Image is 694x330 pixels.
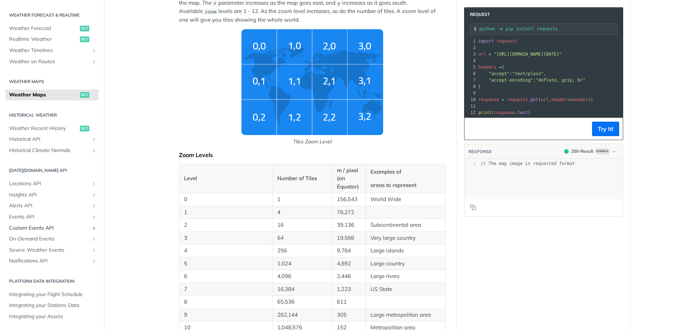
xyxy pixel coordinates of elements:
[184,311,267,319] p: 9
[9,36,78,43] span: Realtime Weather
[561,148,619,155] button: 200200-ResultExample
[370,234,441,242] p: Very large country
[91,225,97,231] button: Show subpages for Custom Events API
[337,221,361,229] p: 39,136
[570,97,572,102] span: =
[5,256,99,266] a: Notifications APIShow subpages for Notifications API
[5,34,99,45] a: Realtime Weatherget
[277,311,327,319] p: 262,144
[5,78,99,85] h2: Weather Maps
[9,136,89,143] span: Historical API
[478,110,491,115] span: print
[464,44,477,51] div: 2
[184,272,267,281] p: 6
[5,278,99,285] h2: Platform DATA integration
[184,260,267,268] p: 5
[184,285,267,294] p: 7
[277,234,327,242] p: 64
[9,25,78,32] span: Weather Forecast
[5,200,99,211] a: Alerts APIShow subpages for Alerts API
[91,148,97,153] button: Show subpages for Historical Climate Normals
[5,178,99,189] a: Locations APIShow subpages for Locations API
[337,208,361,217] p: 78,272
[9,58,89,65] span: Weather on Routes
[468,123,478,134] button: Copy to clipboard
[564,149,569,153] span: 200
[5,190,99,200] a: Insights APIShow subpages for Insights API
[551,97,570,102] span: headers
[9,302,97,309] span: Integrating your Stations Data
[5,12,99,18] h2: Weather Forecast & realtime
[466,11,490,18] span: Request
[277,221,327,229] p: 16
[337,260,361,268] p: 4,892
[370,260,441,268] p: Large country
[337,1,340,6] span: y
[464,103,477,109] div: 11
[337,166,361,191] p: m / pixel (on Equator)
[91,258,97,264] button: Show subpages for Notifications API
[464,70,477,77] div: 6
[478,97,499,102] span: response
[9,147,89,154] span: Historical Climate Normals
[464,51,477,57] div: 3
[497,39,518,44] span: requests
[184,247,267,255] p: 4
[179,138,446,146] p: Tiles Zoom Level
[91,48,97,53] button: Show subpages for Weather Timelines
[536,78,585,83] span: "deflate, gzip, br"
[337,285,361,294] p: 1,223
[5,223,99,234] a: Custom Events APIShow subpages for Custom Events API
[80,126,89,131] span: get
[213,1,216,6] span: x
[184,195,267,204] p: 0
[205,9,216,14] span: zoom
[337,247,361,255] p: 9,784
[572,97,591,102] span: headers
[464,161,476,167] div: 1
[337,195,361,204] p: 156,543
[184,208,267,217] p: 1
[5,112,99,118] h2: Historical Weather
[277,195,327,204] p: 1
[277,285,327,294] p: 16,384
[9,257,89,265] span: Notifications API
[464,64,477,70] div: 5
[478,97,593,102] span: . ( , )
[184,234,267,242] p: 3
[91,214,97,220] button: Show subpages for Events API
[592,122,619,136] button: Try It!
[464,109,477,116] div: 12
[489,52,491,57] span: =
[370,311,441,319] p: Large metropolitan area
[91,236,97,242] button: Show subpages for On-Demand Events
[91,192,97,198] button: Show subpages for Insights API
[478,84,481,89] span: }
[494,52,562,57] span: "[URL][DOMAIN_NAME][DATE]"
[5,23,99,34] a: Weather Forecastget
[9,91,78,99] span: Weather Maps
[502,97,504,102] span: =
[5,145,99,156] a: Historical Climate NormalsShow subpages for Historical Climate Normals
[478,65,497,70] span: headers
[277,272,327,281] p: 4,096
[464,77,477,83] div: 7
[9,225,89,232] span: Custom Events API
[5,167,99,174] h2: [DATE][DOMAIN_NAME] API
[5,123,99,134] a: Weather Recent Historyget
[277,298,327,306] p: 65,536
[5,90,99,100] a: Weather Mapsget
[478,65,504,70] span: {
[80,26,89,31] span: get
[5,234,99,244] a: On-Demand EventsShow subpages for On-Demand Events
[478,71,546,76] span: : ,
[9,47,89,54] span: Weather Timelines
[464,83,477,90] div: 8
[80,36,89,42] span: get
[9,235,89,243] span: On-Demand Events
[370,181,441,190] p: areas to represent
[5,311,99,322] a: Integrating your Assets
[9,247,89,254] span: Severe Weather Events
[5,56,99,67] a: Weather on RoutesShow subpages for Weather on Routes
[370,272,441,281] p: Large rivers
